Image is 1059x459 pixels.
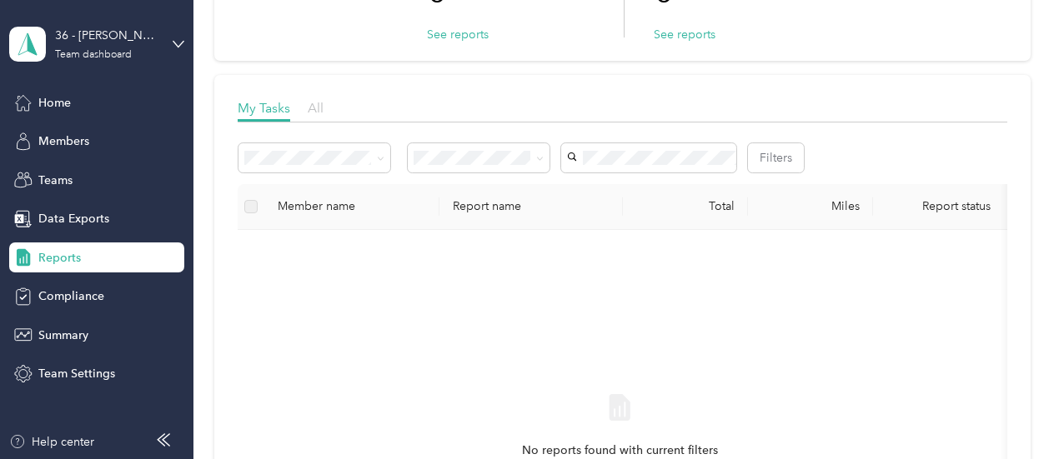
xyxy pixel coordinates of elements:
button: Help center [9,433,94,451]
span: All [308,100,324,116]
span: Summary [38,327,88,344]
span: Teams [38,172,73,189]
iframe: Everlance-gr Chat Button Frame [966,366,1059,459]
span: Team Settings [38,365,115,382]
th: Member name [264,184,439,230]
div: Team dashboard [55,50,132,60]
div: Miles [761,199,860,213]
button: Filters [748,143,804,172]
div: Member name [278,199,426,213]
button: See reports [654,26,715,43]
th: Report name [439,184,623,230]
span: Data Exports [38,210,109,227]
span: My Tasks [238,100,290,116]
div: 36 - [PERSON_NAME] of Tiffin [55,27,159,44]
span: Members [38,132,89,150]
span: Reports [38,249,81,267]
span: Home [38,94,71,112]
span: Compliance [38,287,104,305]
button: See reports [427,26,489,43]
span: Report status [886,199,1026,213]
div: Total [636,199,735,213]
